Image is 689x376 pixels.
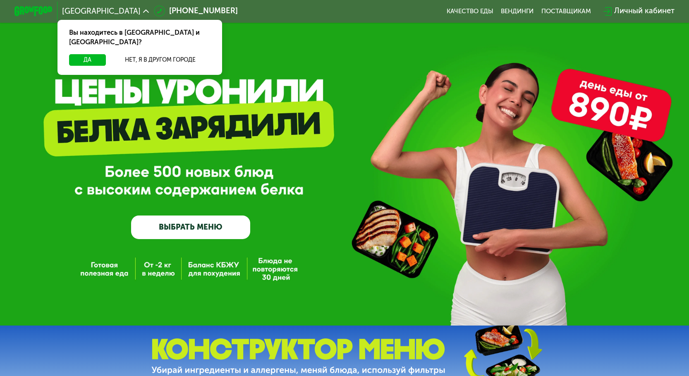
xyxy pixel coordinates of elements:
[110,54,211,66] button: Нет, я в другом городе
[69,54,106,66] button: Да
[57,20,222,54] div: Вы находитесь в [GEOGRAPHIC_DATA] и [GEOGRAPHIC_DATA]?
[62,7,141,15] span: [GEOGRAPHIC_DATA]
[154,5,238,17] a: [PHONE_NUMBER]
[501,7,533,15] a: Вендинги
[447,7,493,15] a: Качество еды
[541,7,591,15] div: поставщикам
[614,5,675,17] div: Личный кабинет
[131,216,250,239] a: ВЫБРАТЬ МЕНЮ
